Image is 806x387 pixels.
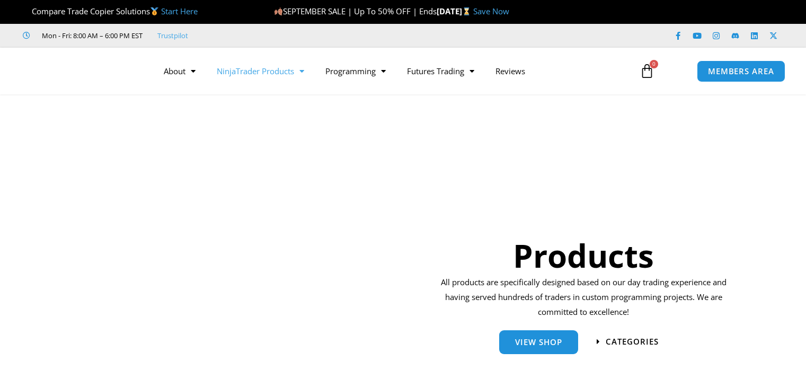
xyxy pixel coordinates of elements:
a: Reviews [485,59,536,83]
span: Compare Trade Copier Solutions [23,6,198,16]
p: All products are specifically designed based on our day trading experience and having served hund... [437,275,730,320]
h1: Products [437,233,730,278]
a: Programming [315,59,396,83]
a: 0 [624,56,670,86]
a: About [153,59,206,83]
span: MEMBERS AREA [708,67,774,75]
a: Trustpilot [157,29,188,42]
nav: Menu [153,59,629,83]
a: View Shop [499,330,578,354]
span: 0 [650,60,658,68]
a: Save Now [473,6,509,16]
span: SEPTEMBER SALE | Up To 50% OFF | Ends [274,6,437,16]
img: 🏆 [23,7,31,15]
span: Mon - Fri: 8:00 AM – 6:00 PM EST [39,29,143,42]
img: ⌛ [463,7,471,15]
strong: [DATE] [437,6,473,16]
img: 🥇 [150,7,158,15]
a: NinjaTrader Products [206,59,315,83]
span: View Shop [515,338,562,346]
a: categories [597,338,659,346]
img: LogoAI | Affordable Indicators – NinjaTrader [23,52,137,90]
img: 🍂 [274,7,282,15]
a: Futures Trading [396,59,485,83]
span: categories [606,338,659,346]
a: MEMBERS AREA [697,60,785,82]
a: Start Here [161,6,198,16]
